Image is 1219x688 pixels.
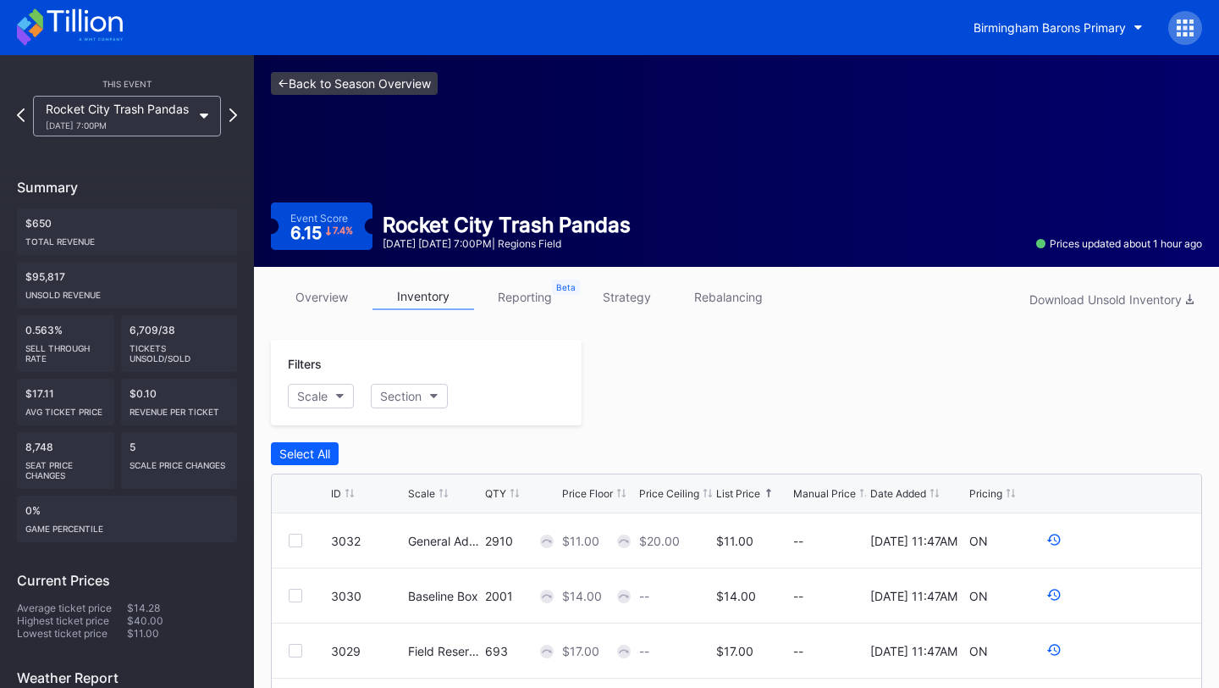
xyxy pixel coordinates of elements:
a: rebalancing [677,284,779,310]
div: $11.00 [716,534,753,548]
div: $95,817 [17,262,237,308]
div: 0.563% [17,315,114,372]
div: [DATE] 11:47AM [870,644,957,658]
button: Scale [288,384,354,408]
div: 5 [121,432,238,489]
div: [DATE] 11:47AM [870,589,957,603]
div: 6,709/38 [121,315,238,372]
div: $650 [17,208,237,255]
div: Field Reserved [408,644,481,658]
div: Price Ceiling [639,487,699,500]
div: General Admission [408,534,481,548]
div: Sell Through Rate [25,336,106,363]
div: 693 [485,644,558,658]
button: Birmingham Barons Primary [961,12,1156,43]
div: seat price changes [25,453,106,480]
button: Download Unsold Inventory [1021,288,1202,311]
div: Download Unsold Inventory [1029,292,1194,307]
div: 0% [17,496,237,542]
div: $14.28 [127,602,237,614]
div: [DATE] [DATE] 7:00PM | Regions Field [383,237,631,250]
div: 3030 [331,589,404,603]
div: $17.00 [716,644,753,658]
div: Rocket City Trash Pandas [383,213,631,237]
div: $40.00 [127,614,237,627]
div: Lowest ticket price [17,627,127,640]
div: 6.15 [290,225,354,241]
div: $20.00 [639,534,680,548]
div: Current Prices [17,572,237,589]
div: 3032 [331,534,404,548]
div: Game percentile [25,517,229,534]
div: QTY [485,487,506,500]
div: Unsold Revenue [25,283,229,300]
div: Select All [279,447,330,461]
div: Pricing [969,487,1002,500]
div: Highest ticket price [17,614,127,627]
div: Prices updated about 1 hour ago [1036,237,1202,250]
div: Birmingham Barons Primary [974,20,1126,35]
a: overview [271,284,372,310]
a: strategy [576,284,677,310]
div: Average ticket price [17,602,127,614]
div: scale price changes [130,453,229,470]
div: Baseline Box [408,589,478,603]
div: $14.00 [562,589,602,603]
div: 3029 [331,644,404,658]
div: $17.11 [17,379,114,425]
div: -- [639,589,649,603]
button: Select All [271,442,339,465]
div: ON [969,589,988,603]
div: 8,748 [17,432,114,489]
div: Total Revenue [25,230,229,247]
div: $11.00 [127,627,237,640]
div: Rocket City Trash Pandas [46,102,191,130]
div: $17.00 [562,644,599,658]
div: $14.00 [716,589,756,603]
div: Date Added [870,487,926,500]
div: Revenue per ticket [130,400,229,417]
div: -- [793,534,866,548]
div: [DATE] 11:47AM [870,534,957,548]
div: Event Score [290,212,348,225]
div: $11.00 [562,534,599,548]
div: [DATE] 7:00PM [46,120,191,130]
div: ON [969,534,988,548]
div: List Price [716,487,760,500]
div: Tickets Unsold/Sold [130,336,229,363]
div: 2910 [485,534,558,548]
div: -- [639,644,649,658]
div: Summary [17,179,237,196]
div: 7.4 % [333,226,353,236]
div: $0.10 [121,379,238,425]
div: Price Floor [562,487,613,500]
div: Avg ticket price [25,400,106,417]
div: Scale [297,389,328,403]
div: ON [969,644,988,658]
div: Section [380,389,422,403]
div: Manual Price [793,487,856,500]
div: This Event [17,79,237,89]
div: -- [793,644,866,658]
a: reporting [474,284,576,310]
div: ID [331,487,341,500]
div: 2001 [485,589,558,603]
button: Section [371,384,448,408]
div: Weather Report [17,669,237,686]
div: Filters [288,357,565,371]
div: Scale [408,487,435,500]
a: inventory [372,284,474,310]
div: -- [793,589,866,603]
a: <-Back to Season Overview [271,72,438,95]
